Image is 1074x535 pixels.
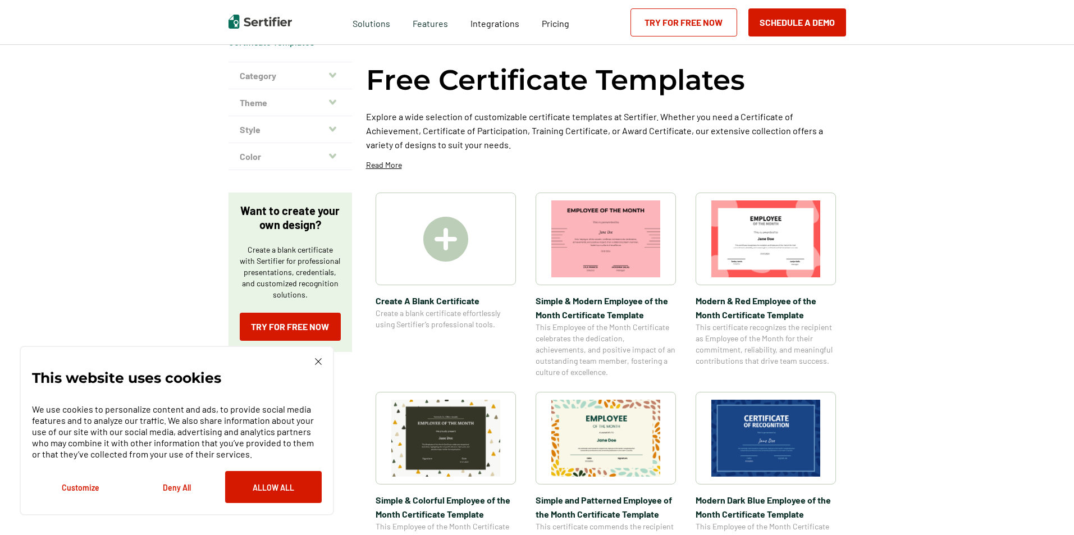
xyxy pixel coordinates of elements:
[696,322,836,367] span: This certificate recognizes the recipient as Employee of the Month for their commitment, reliabil...
[225,471,322,503] button: Allow All
[748,8,846,36] button: Schedule a Demo
[315,358,322,365] img: Cookie Popup Close
[129,471,225,503] button: Deny All
[711,200,820,277] img: Modern & Red Employee of the Month Certificate Template
[536,193,676,378] a: Simple & Modern Employee of the Month Certificate TemplateSimple & Modern Employee of the Month C...
[366,159,402,171] p: Read More
[32,404,322,460] p: We use cookies to personalize content and ads, to provide social media features and to analyze ou...
[551,200,660,277] img: Simple & Modern Employee of the Month Certificate Template
[376,493,516,521] span: Simple & Colorful Employee of the Month Certificate Template
[696,294,836,322] span: Modern & Red Employee of the Month Certificate Template
[551,400,660,477] img: Simple and Patterned Employee of the Month Certificate Template
[630,8,737,36] a: Try for Free Now
[228,143,352,170] button: Color
[32,471,129,503] button: Customize
[366,109,846,152] p: Explore a wide selection of customizable certificate templates at Sertifier. Whether you need a C...
[366,62,745,98] h1: Free Certificate Templates
[470,15,519,29] a: Integrations
[1018,481,1074,535] iframe: Chat Widget
[228,89,352,116] button: Theme
[696,193,836,378] a: Modern & Red Employee of the Month Certificate TemplateModern & Red Employee of the Month Certifi...
[696,493,836,521] span: Modern Dark Blue Employee of the Month Certificate Template
[228,62,352,89] button: Category
[240,204,341,232] p: Want to create your own design?
[228,116,352,143] button: Style
[470,18,519,29] span: Integrations
[536,493,676,521] span: Simple and Patterned Employee of the Month Certificate Template
[413,15,448,29] span: Features
[32,372,221,383] p: This website uses cookies
[240,313,341,341] a: Try for Free Now
[536,294,676,322] span: Simple & Modern Employee of the Month Certificate Template
[228,15,292,29] img: Sertifier | Digital Credentialing Platform
[391,400,500,477] img: Simple & Colorful Employee of the Month Certificate Template
[536,322,676,378] span: This Employee of the Month Certificate celebrates the dedication, achievements, and positive impa...
[711,400,820,477] img: Modern Dark Blue Employee of the Month Certificate Template
[423,217,468,262] img: Create A Blank Certificate
[376,294,516,308] span: Create A Blank Certificate
[542,15,569,29] a: Pricing
[240,244,341,300] p: Create a blank certificate with Sertifier for professional presentations, credentials, and custom...
[353,15,390,29] span: Solutions
[542,18,569,29] span: Pricing
[376,308,516,330] span: Create a blank certificate effortlessly using Sertifier’s professional tools.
